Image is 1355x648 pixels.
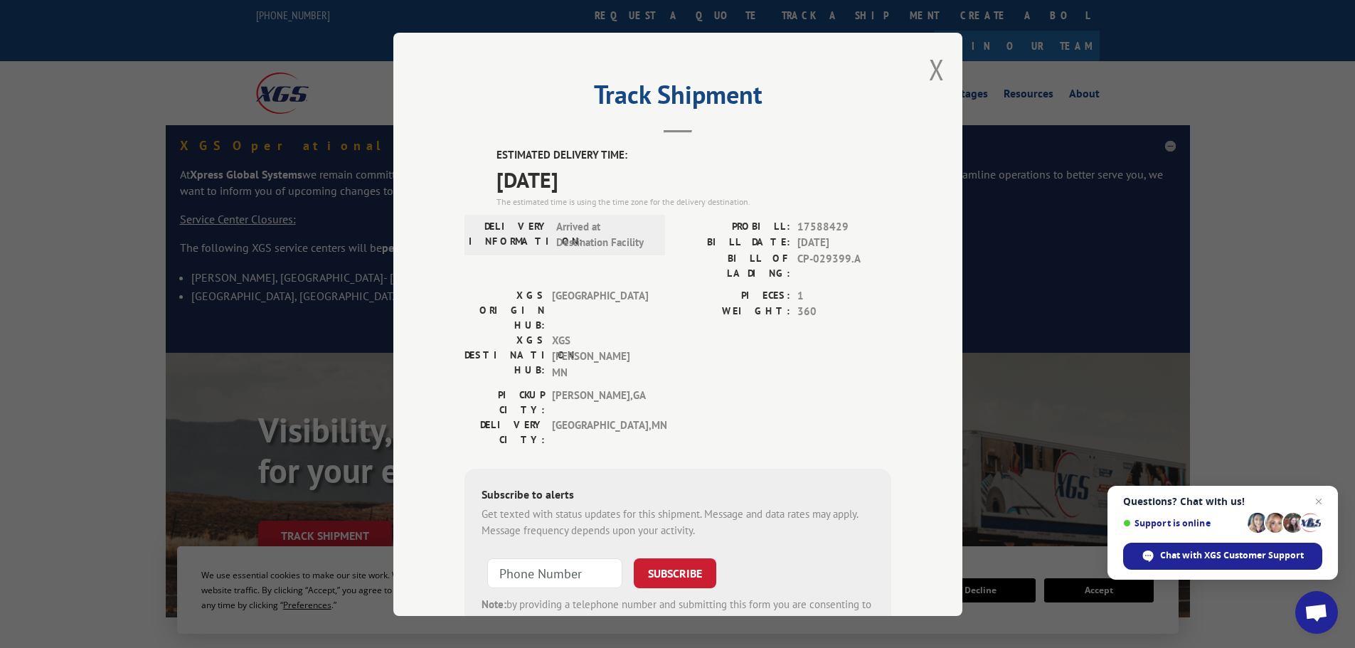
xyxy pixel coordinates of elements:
[464,332,545,381] label: XGS DESTINATION HUB:
[1295,591,1338,634] a: Open chat
[678,304,790,320] label: WEIGHT:
[678,250,790,280] label: BILL OF LADING:
[552,418,648,447] span: [GEOGRAPHIC_DATA] , MN
[797,235,891,251] span: [DATE]
[556,218,652,250] span: Arrived at Destination Facility
[797,250,891,280] span: CP-029399.A
[1123,496,1322,507] span: Questions? Chat with us!
[678,287,790,304] label: PIECES:
[552,287,648,332] span: [GEOGRAPHIC_DATA]
[482,506,874,538] div: Get texted with status updates for this shipment. Message and data rates may apply. Message frequ...
[797,304,891,320] span: 360
[496,163,891,195] span: [DATE]
[929,51,945,88] button: Close modal
[469,218,549,250] label: DELIVERY INFORMATION:
[464,388,545,418] label: PICKUP CITY:
[552,388,648,418] span: [PERSON_NAME] , GA
[464,85,891,112] h2: Track Shipment
[496,147,891,164] label: ESTIMATED DELIVERY TIME:
[496,195,891,208] div: The estimated time is using the time zone for the delivery destination.
[678,235,790,251] label: BILL DATE:
[464,418,545,447] label: DELIVERY CITY:
[482,486,874,506] div: Subscribe to alerts
[482,597,874,645] div: by providing a telephone number and submitting this form you are consenting to be contacted by SM...
[1123,543,1322,570] span: Chat with XGS Customer Support
[678,218,790,235] label: PROBILL:
[797,287,891,304] span: 1
[487,558,622,588] input: Phone Number
[482,597,506,611] strong: Note:
[797,218,891,235] span: 17588429
[464,287,545,332] label: XGS ORIGIN HUB:
[552,332,648,381] span: XGS [PERSON_NAME] MN
[1123,518,1243,529] span: Support is online
[634,558,716,588] button: SUBSCRIBE
[1160,549,1304,562] span: Chat with XGS Customer Support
